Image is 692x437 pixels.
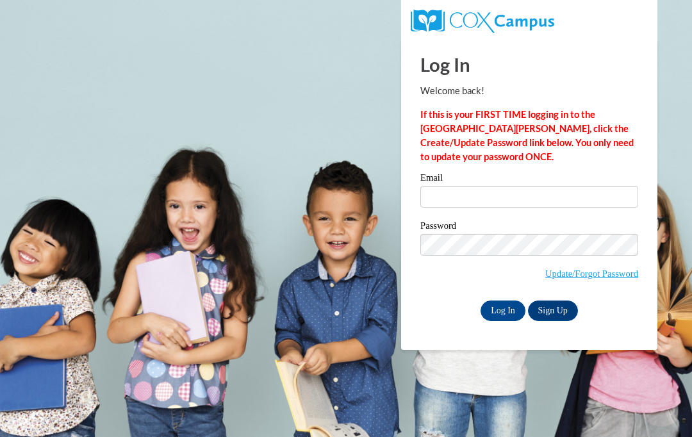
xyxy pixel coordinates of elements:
[420,173,638,186] label: Email
[411,10,554,33] img: COX Campus
[420,84,638,98] p: Welcome back!
[481,301,525,321] input: Log In
[528,301,578,321] a: Sign Up
[420,51,638,78] h1: Log In
[641,386,682,427] iframe: Button to launch messaging window
[420,221,638,234] label: Password
[545,268,638,279] a: Update/Forgot Password
[420,109,634,162] strong: If this is your FIRST TIME logging in to the [GEOGRAPHIC_DATA][PERSON_NAME], click the Create/Upd...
